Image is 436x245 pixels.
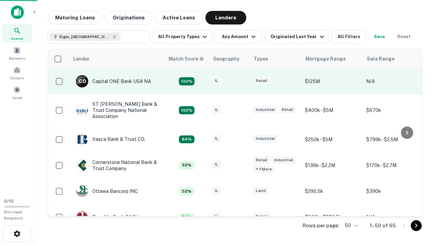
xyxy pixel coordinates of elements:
button: Reset [393,30,415,44]
div: IL [212,161,221,168]
div: Capitalize uses an advanced AI algorithm to match your search with the best lender. The match sco... [179,106,194,114]
button: All Filters [332,30,366,44]
td: $400k - $5M [301,94,363,127]
img: picture [76,134,88,145]
img: picture [76,185,88,197]
button: Lenders [205,11,246,24]
td: $670k [363,94,424,127]
span: Search [11,36,23,41]
div: IL [212,135,221,143]
h6: Match Score [169,55,203,63]
div: IL [212,77,221,85]
div: Capital ONE Bank USA NA [76,75,151,87]
span: 0 / 10 [4,199,14,204]
iframe: Chat Widget [402,191,436,223]
span: Saved [12,95,22,100]
button: Save your search to get updates of matches that match your search criteria. [369,30,390,44]
button: Originated Last Year [265,30,329,44]
th: Types [250,49,301,68]
button: Maturing Loans [48,11,103,24]
a: Contacts [2,64,32,82]
div: Itasca Bank & Trust CO. [76,133,145,146]
a: Borrowers [2,44,32,62]
span: Borrower Requests [4,210,23,220]
th: Sale Range [363,49,424,68]
td: $125M [301,68,363,94]
td: N/A [363,68,424,94]
div: Industrial [271,156,296,164]
div: Retail [253,213,270,220]
div: Geography [213,55,239,63]
div: ST. [PERSON_NAME] Bank & Trust Company, National Association [76,101,158,120]
td: $799k - $2.5M [363,127,424,152]
div: Cornerstone National Bank & Trust Company [76,159,158,171]
a: Search [2,24,32,43]
a: Saved [2,83,32,102]
p: C O [79,78,86,85]
div: 50 [342,220,359,230]
div: Types [254,55,268,63]
div: Capitalize uses an advanced AI algorithm to match your search with the best lender. The match sco... [179,161,194,169]
td: $250k - $5M [301,127,363,152]
div: IL [212,187,221,195]
div: + 1 more [253,165,275,173]
div: Retail [253,77,270,85]
span: Contacts [10,75,24,81]
div: Industrial [253,135,278,143]
th: Geography [209,49,250,68]
div: Capitalize uses an advanced AI algorithm to match your search with the best lender. The match sco... [169,55,204,63]
div: Capitalize uses an advanced AI algorithm to match your search with the best lender. The match sco... [179,187,194,195]
div: Capitalize uses an advanced AI algorithm to match your search with the best lender. The match sco... [179,135,194,144]
div: Retail [253,156,270,164]
th: Mortgage Range [301,49,363,68]
button: Any Amount [215,30,262,44]
div: Lender [73,55,90,63]
button: Originations [105,11,152,24]
div: Capitalize uses an advanced AI algorithm to match your search with the best lender. The match sco... [179,77,194,85]
img: picture [76,104,88,116]
div: Republic Bank Of Chicago [76,211,151,223]
td: $390k [363,178,424,204]
div: IL [212,106,221,114]
td: $170k - $2.7M [363,152,424,178]
td: $136k - $2.2M [301,152,363,178]
button: Active Loans [155,11,203,24]
button: All Property Types [153,30,212,44]
div: Land [253,187,268,195]
div: Retail [279,106,296,114]
div: Mortgage Range [306,55,346,63]
div: Ottawa Bancorp INC [76,185,138,197]
td: $500k - $880.5k [301,204,363,230]
img: picture [76,211,88,223]
td: N/A [363,204,424,230]
span: Elgin, [GEOGRAPHIC_DATA], [GEOGRAPHIC_DATA] [59,34,110,40]
p: Rows per page: [302,222,339,230]
img: picture [76,160,88,171]
div: Industrial [253,106,278,114]
p: 1–50 of 65 [370,222,396,230]
td: $292.5k [301,178,363,204]
th: Capitalize uses an advanced AI algorithm to match your search with the best lender. The match sco... [165,49,209,68]
img: capitalize-icon.png [11,5,24,19]
th: Lender [69,49,165,68]
div: Originated Last Year [270,33,326,41]
div: Sale Range [367,55,394,63]
div: IL [212,213,221,220]
button: Go to next page [411,220,422,231]
span: Borrowers [9,55,25,61]
div: Capitalize uses an advanced AI algorithm to match your search with the best lender. The match sco... [179,213,194,221]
